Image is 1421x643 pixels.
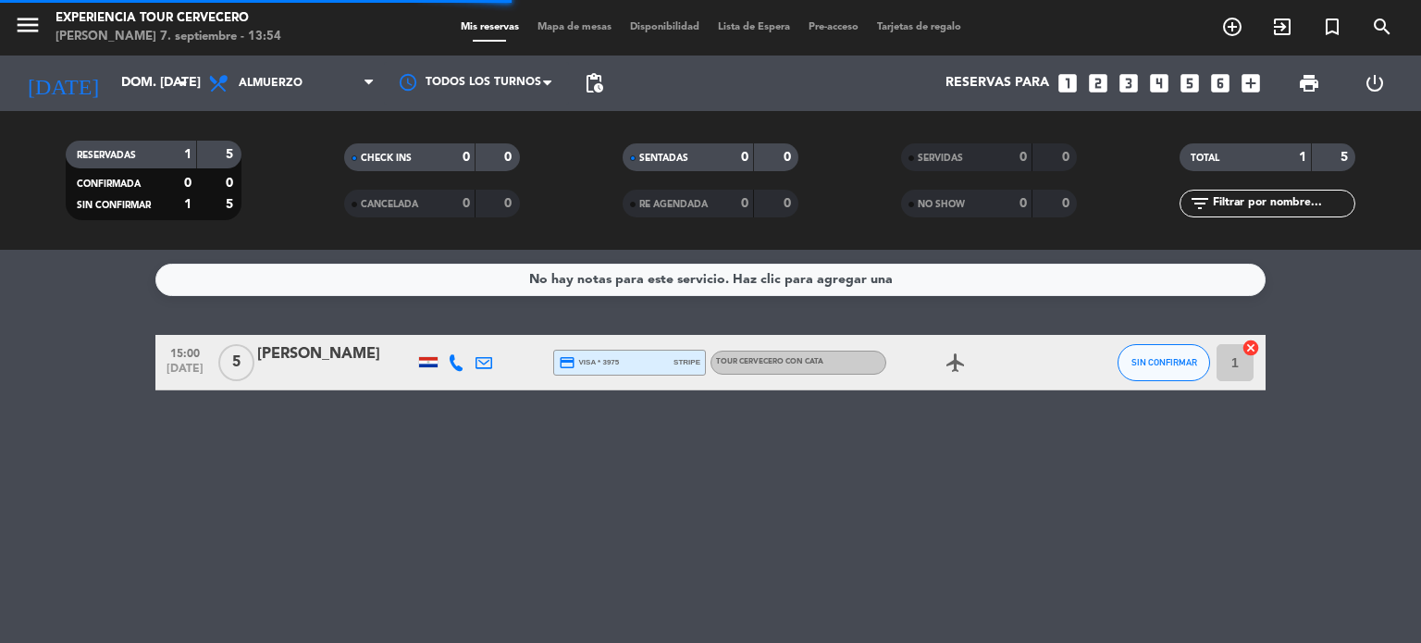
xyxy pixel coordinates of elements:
[162,341,208,363] span: 15:00
[226,148,237,161] strong: 5
[14,63,112,104] i: [DATE]
[257,342,414,366] div: [PERSON_NAME]
[1242,339,1260,357] i: cancel
[1019,197,1027,210] strong: 0
[784,197,795,210] strong: 0
[1131,357,1197,367] span: SIN CONFIRMAR
[1341,151,1352,164] strong: 5
[945,76,1049,91] span: Reservas para
[918,154,963,163] span: SERVIDAS
[559,354,619,371] span: visa * 3975
[1178,71,1202,95] i: looks_5
[709,22,799,32] span: Lista de Espera
[218,344,254,381] span: 5
[184,177,192,190] strong: 0
[1271,16,1293,38] i: exit_to_app
[1364,72,1386,94] i: power_settings_new
[1056,71,1080,95] i: looks_one
[529,269,893,291] div: No hay notas para este servicio. Haz clic para agregar una
[451,22,528,32] span: Mis reservas
[463,197,470,210] strong: 0
[361,200,418,209] span: CANCELADA
[1239,71,1263,95] i: add_box
[172,72,194,94] i: arrow_drop_down
[741,197,748,210] strong: 0
[528,22,621,32] span: Mapa de mesas
[1221,16,1243,38] i: add_circle_outline
[918,200,965,209] span: NO SHOW
[639,200,708,209] span: RE AGENDADA
[1371,16,1393,38] i: search
[1062,151,1073,164] strong: 0
[1117,71,1141,95] i: looks_3
[1208,71,1232,95] i: looks_6
[639,154,688,163] span: SENTADAS
[14,11,42,39] i: menu
[1086,71,1110,95] i: looks_two
[77,179,141,189] span: CONFIRMADA
[77,201,151,210] span: SIN CONFIRMAR
[716,358,823,365] span: Tour cervecero con cata
[504,197,515,210] strong: 0
[184,148,192,161] strong: 1
[463,151,470,164] strong: 0
[184,198,192,211] strong: 1
[239,77,303,90] span: Almuerzo
[1191,154,1219,163] span: TOTAL
[741,151,748,164] strong: 0
[1189,192,1211,215] i: filter_list
[621,22,709,32] span: Disponibilidad
[56,9,281,28] div: Experiencia Tour Cervecero
[1019,151,1027,164] strong: 0
[1298,72,1320,94] span: print
[673,356,700,368] span: stripe
[162,363,208,384] span: [DATE]
[1299,151,1306,164] strong: 1
[583,72,605,94] span: pending_actions
[1147,71,1171,95] i: looks_4
[77,151,136,160] span: RESERVADAS
[1321,16,1343,38] i: turned_in_not
[361,154,412,163] span: CHECK INS
[56,28,281,46] div: [PERSON_NAME] 7. septiembre - 13:54
[1062,197,1073,210] strong: 0
[1118,344,1210,381] button: SIN CONFIRMAR
[1341,56,1407,111] div: LOG OUT
[504,151,515,164] strong: 0
[226,177,237,190] strong: 0
[14,11,42,45] button: menu
[945,352,967,374] i: airplanemode_active
[1211,193,1354,214] input: Filtrar por nombre...
[784,151,795,164] strong: 0
[868,22,970,32] span: Tarjetas de regalo
[226,198,237,211] strong: 5
[799,22,868,32] span: Pre-acceso
[559,354,575,371] i: credit_card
